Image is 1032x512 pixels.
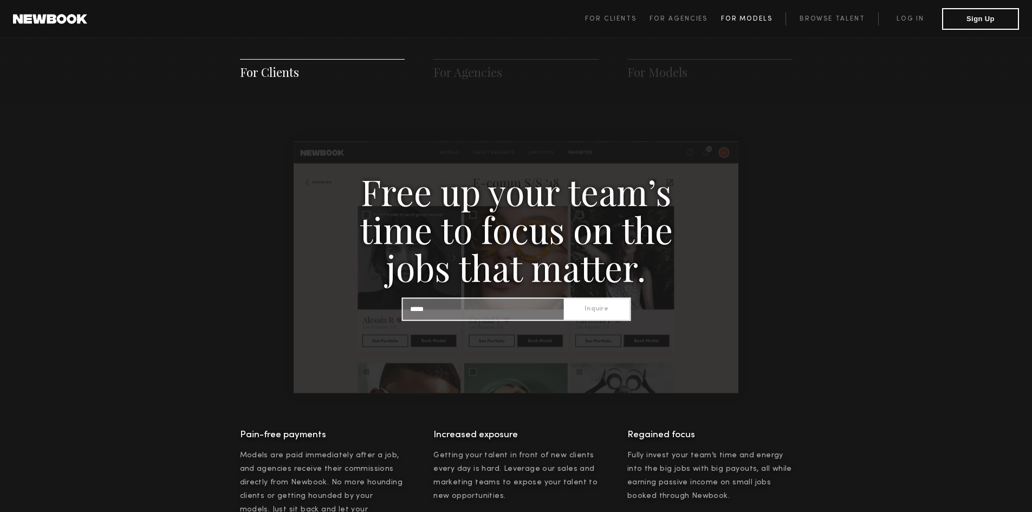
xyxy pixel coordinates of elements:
span: For Agencies [650,16,708,22]
a: Log in [878,12,942,25]
h4: Increased exposure [433,427,599,443]
span: Getting your talent in front of new clients every day is hard. Leverage our sales and marketing t... [433,452,598,500]
button: Inquire [563,299,629,320]
span: Fully invest your team’s time and energy into the big jobs with big payouts, all while earning pa... [627,452,792,500]
a: For Models [721,12,786,25]
a: For Agencies [433,64,502,80]
button: Sign Up [942,8,1019,30]
span: For Models [721,16,773,22]
a: For Clients [240,64,299,80]
h4: Pain-free payments [240,427,405,443]
a: For Models [627,64,687,80]
span: For Clients [585,16,637,22]
a: Browse Talent [786,12,878,25]
h3: Free up your team’s time to focus on the jobs that matter. [329,172,703,286]
a: For Clients [585,12,650,25]
h4: Regained focus [627,427,793,443]
a: For Agencies [650,12,721,25]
